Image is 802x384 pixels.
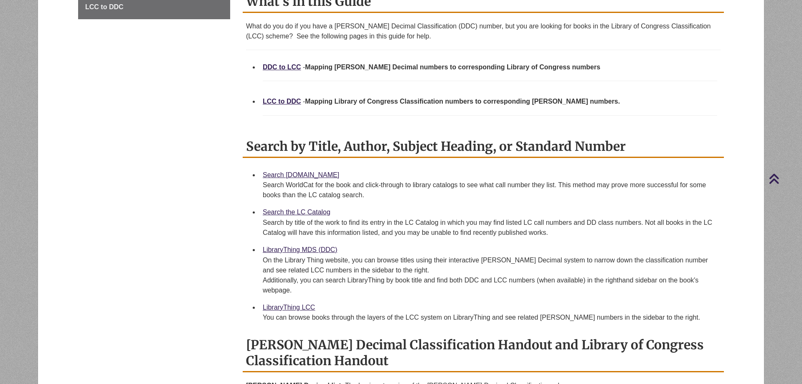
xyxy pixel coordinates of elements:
[263,209,330,216] a: Search the LC Catalog
[243,136,724,158] h2: Search by Title, Author, Subject Heading, or Standard Number
[263,98,301,105] a: LCC to DDC
[769,173,800,184] a: Back to Top
[259,93,721,127] li: -
[305,98,620,105] strong: Mapping Library of Congress Classification numbers to corresponding [PERSON_NAME] numbers.
[85,3,124,10] span: LCC to DDC
[263,246,338,253] a: LibraryThing MDS (DDC)
[263,171,339,178] a: Search [DOMAIN_NAME]
[243,334,724,372] h2: [PERSON_NAME] Decimal Classification Handout and Library of Congress Classification Handout
[263,313,717,323] div: You can browse books through the layers of the LCC system on LibraryThing and see related [PERSON...
[263,180,717,200] div: Search WorldCat for the book and click-through to library catalogs to see what call number they l...
[263,64,301,71] a: DDC to LCC
[263,304,315,311] a: LibraryThing LCC
[259,58,721,93] li: -
[246,21,721,41] p: What do you do if you have a [PERSON_NAME] Decimal Classification (DDC) number, but you are looki...
[263,218,717,238] div: Search by title of the work to find its entry in the LC Catalog in which you may find listed LC c...
[263,255,717,295] div: On the Library Thing website, you can browse titles using their interactive [PERSON_NAME] Decimal...
[305,64,600,71] strong: Mapping [PERSON_NAME] Decimal numbers to corresponding Library of Congress numbers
